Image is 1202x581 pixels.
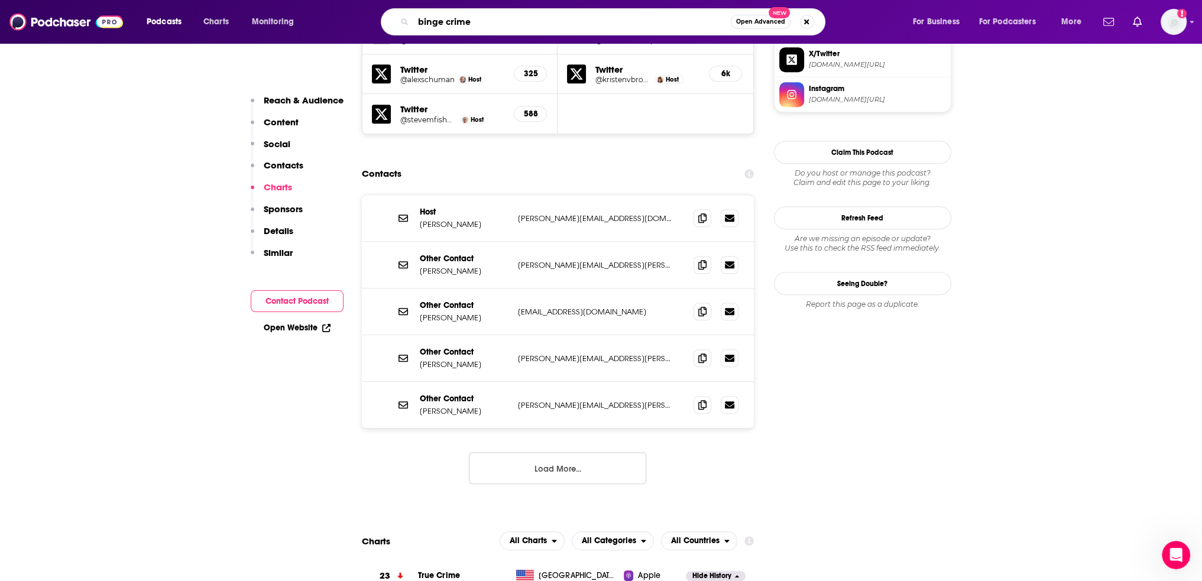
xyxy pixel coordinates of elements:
button: open menu [905,12,974,31]
p: Other Contact [420,394,508,404]
svg: Add a profile image [1177,9,1187,18]
p: [EMAIL_ADDRESS][DOMAIN_NAME] [518,307,675,317]
span: Logged in as tmathaidavis [1161,9,1187,35]
span: Do you host or manage this podcast? [774,168,951,178]
span: twitter.com/SmokeScreenPod [809,60,946,69]
a: X/Twitter[DOMAIN_NAME][URL] [779,47,946,72]
span: Host [471,116,484,124]
p: [PERSON_NAME] [420,266,508,276]
span: instagram.com/smokescreenpod [809,95,946,104]
a: Charts [196,12,236,31]
img: Kristen V. Brown [657,76,663,83]
a: Show notifications dropdown [1099,12,1119,32]
a: @alexschuman [400,75,455,84]
button: Open AdvancedNew [731,15,790,29]
button: Show profile menu [1161,9,1187,35]
span: More [1061,14,1081,30]
p: Similar [264,247,293,258]
button: Charts [251,181,292,203]
img: Alex Schuman [459,76,466,83]
p: Other Contact [420,300,508,310]
span: Host [666,76,679,83]
button: open menu [1053,12,1096,31]
p: Contacts [264,160,303,171]
p: Charts [264,181,292,193]
span: Monitoring [252,14,294,30]
p: Sponsors [264,203,303,215]
button: Social [251,138,290,160]
p: [PERSON_NAME][EMAIL_ADDRESS][DOMAIN_NAME] [518,213,675,223]
button: Sponsors [251,203,303,225]
p: [PERSON_NAME][EMAIL_ADDRESS][PERSON_NAME][DOMAIN_NAME] [518,260,675,270]
button: Contact Podcast [251,290,344,312]
div: Are we missing an episode or update? Use this to check the RSS feed immediately. [774,234,951,253]
h5: Twitter [400,64,504,75]
h5: Twitter [595,64,699,75]
button: open menu [572,531,654,550]
h2: Contacts [362,163,401,185]
span: Hide History [692,571,731,581]
p: Details [264,225,293,236]
button: Similar [251,247,293,269]
p: Content [264,116,299,128]
img: Steve Fishman [462,116,468,123]
p: [PERSON_NAME] [420,313,508,323]
p: Other Contact [420,347,508,357]
iframe: Intercom live chat [1162,541,1190,569]
span: Open Advanced [736,19,785,25]
span: Podcasts [147,14,182,30]
a: Open Website [264,323,331,333]
button: Content [251,116,299,138]
a: Instagram[DOMAIN_NAME][URL] [779,82,946,107]
h5: 588 [524,109,537,119]
p: Social [264,138,290,150]
button: Contacts [251,160,303,181]
button: open menu [244,12,309,31]
p: [PERSON_NAME] [420,359,508,369]
input: Search podcasts, credits, & more... [413,12,731,31]
span: For Business [913,14,960,30]
h5: 6k [719,69,732,79]
a: Seeing Double? [774,272,951,295]
button: Claim This Podcast [774,141,951,164]
a: True Crime [417,570,460,580]
button: open menu [971,12,1053,31]
span: For Podcasters [979,14,1036,30]
img: User Profile [1161,9,1187,35]
span: Charts [203,14,229,30]
div: Claim and edit this page to your liking. [774,168,951,187]
p: [PERSON_NAME][EMAIL_ADDRESS][PERSON_NAME][DOMAIN_NAME] [518,400,675,410]
button: open menu [500,531,565,550]
h5: Twitter [400,103,504,115]
span: X/Twitter [809,48,946,59]
img: Podchaser - Follow, Share and Rate Podcasts [9,11,123,33]
span: All Charts [510,537,547,545]
p: [PERSON_NAME] [420,219,508,229]
h5: 325 [524,69,537,79]
div: Search podcasts, credits, & more... [392,8,837,35]
p: [PERSON_NAME][EMAIL_ADDRESS][PERSON_NAME][DOMAIN_NAME] [518,353,675,363]
button: open menu [138,12,197,31]
span: Instagram [809,83,946,94]
a: Show notifications dropdown [1128,12,1146,32]
h2: Countries [661,531,737,550]
button: Hide History [686,571,745,581]
h2: Charts [362,535,390,547]
button: Refresh Feed [774,206,951,229]
span: Host [468,76,481,83]
span: All Countries [671,537,720,545]
button: Load More... [469,452,646,484]
div: Report this page as a duplicate. [774,300,951,309]
span: New [769,7,790,18]
button: open menu [661,531,737,550]
span: All Categories [582,537,636,545]
a: @kristenvbrown [595,75,652,84]
h2: Categories [572,531,654,550]
a: @stevemfishman [400,115,457,124]
h2: Platforms [500,531,565,550]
